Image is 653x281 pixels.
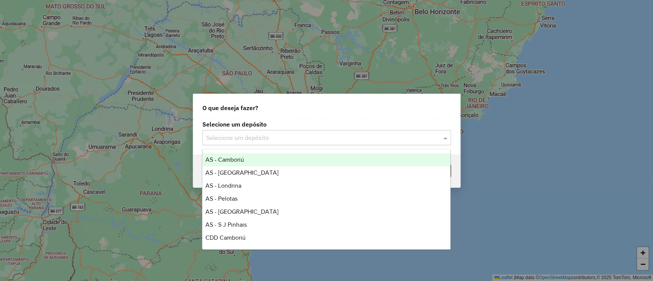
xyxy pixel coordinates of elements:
span: O que deseja fazer? [202,103,258,112]
span: AS - S J Pinhais [205,221,247,228]
span: AS - [GEOGRAPHIC_DATA] [205,169,278,176]
span: AS - Londrina [205,182,241,189]
span: AS - Camboriú [205,156,244,163]
span: AS - Pelotas [205,195,238,202]
label: Selecione um depósito [202,120,451,129]
span: AS - [GEOGRAPHIC_DATA] [205,208,278,215]
span: CDD Camboriú [205,234,246,241]
ng-dropdown-panel: Options list [202,149,451,250]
